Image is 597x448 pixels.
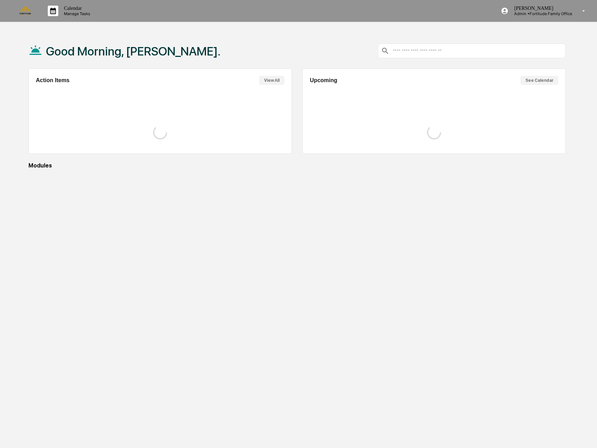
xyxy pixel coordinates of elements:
p: Calendar [58,6,94,11]
div: Modules [28,162,566,169]
p: Manage Tasks [58,11,94,16]
h2: Action Items [36,77,70,84]
img: logo [17,6,34,15]
h2: Upcoming [310,77,337,84]
p: [PERSON_NAME] [509,6,572,11]
h1: Good Morning, [PERSON_NAME]. [46,44,221,58]
button: View All [259,76,284,85]
p: Admin • Fortitude Family Office [509,11,572,16]
button: See Calendar [520,76,558,85]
